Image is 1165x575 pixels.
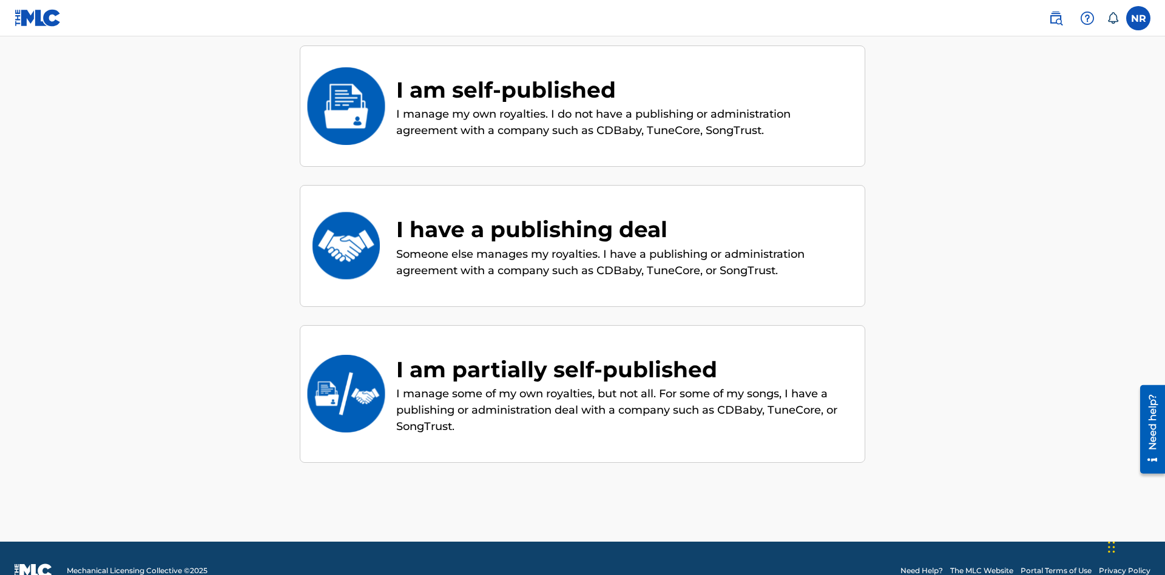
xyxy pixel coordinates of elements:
iframe: Chat Widget [1104,517,1165,575]
div: Notifications [1107,12,1119,24]
p: I manage my own royalties. I do not have a publishing or administration agreement with a company ... [396,106,853,139]
div: I have a publishing deal [396,213,853,246]
img: MLC Logo [15,9,61,27]
a: Public Search [1044,6,1068,30]
img: help [1080,11,1095,25]
img: I am self-published [306,67,386,145]
img: I have a publishing deal [306,207,386,284]
div: I am partially self-published [396,353,853,386]
p: I manage some of my own royalties, but not all. For some of my songs, I have a publishing or admi... [396,386,853,435]
div: Drag [1108,529,1115,565]
div: I have a publishing dealI have a publishing dealSomeone else manages my royalties. I have a publi... [300,185,865,307]
div: User Menu [1126,6,1150,30]
div: I am self-published [396,73,853,106]
img: I am partially self-published [306,355,386,432]
div: Help [1075,6,1099,30]
div: I am partially self-publishedI am partially self-publishedI manage some of my own royalties, but ... [300,325,865,463]
p: Someone else manages my royalties. I have a publishing or administration agreement with a company... [396,246,853,279]
iframe: Resource Center [1131,380,1165,480]
img: search [1048,11,1063,25]
div: I am self-publishedI am self-publishedI manage my own royalties. I do not have a publishing or ad... [300,45,865,167]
